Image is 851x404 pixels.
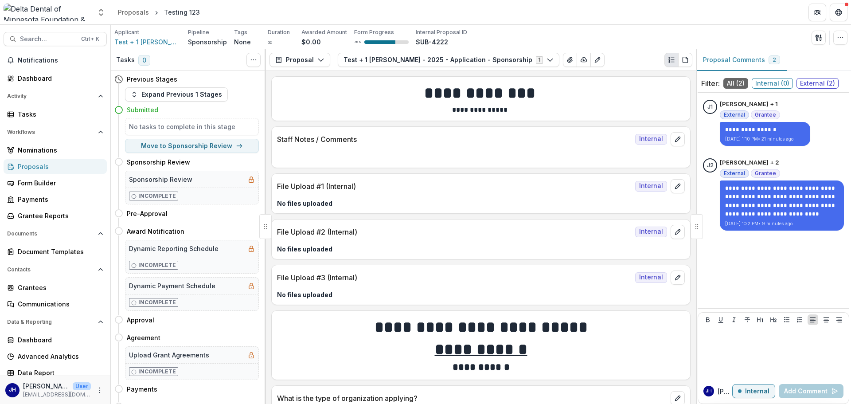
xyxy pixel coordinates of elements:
button: PDF view [678,53,692,67]
button: Heading 1 [755,314,765,325]
button: Expand Previous 1 Stages [125,87,228,102]
button: edit [671,271,685,285]
nav: breadcrumb [114,6,203,19]
button: More [94,385,105,396]
p: [EMAIL_ADDRESS][DOMAIN_NAME] [23,391,91,399]
button: Internal [732,384,775,398]
p: Incomplete [138,298,176,306]
p: No files uploaded [277,290,685,299]
p: No files uploaded [277,199,685,208]
p: $0.00 [301,37,321,47]
button: Move to Sponsorship Review [125,139,259,153]
p: Filter: [701,78,720,89]
button: Notifications [4,53,107,67]
p: File Upload #1 (Internal) [277,181,632,192]
a: Advanced Analytics [4,349,107,364]
p: None [234,37,251,47]
div: Advanced Analytics [18,352,100,361]
h5: Sponsorship Review [129,175,192,184]
button: Bold [703,314,713,325]
h4: Payments [127,384,157,394]
h5: Upload Grant Agreements [129,350,209,360]
button: Italicize [729,314,739,325]
div: John Howe + 2 [707,163,714,169]
button: Edit as form [590,53,605,67]
button: Search... [4,32,107,46]
div: Dashboard [18,335,100,345]
span: Workflows [7,129,94,135]
button: Align Right [834,314,844,325]
button: Toggle View Cancelled Tasks [246,53,261,67]
div: Data Report [18,368,100,377]
p: No files uploaded [277,244,685,254]
button: Align Left [808,314,818,325]
button: Proposal Comments [696,49,787,71]
span: Grantee [755,170,776,177]
p: 70 % [354,39,361,45]
a: Test + 1 [PERSON_NAME] [114,37,181,47]
div: John Howe [9,387,16,393]
div: John Howe + 1 [707,104,713,110]
p: File Upload #3 (Internal) [277,272,632,283]
span: 0 [138,55,150,66]
a: Data Report [4,365,107,380]
div: Payments [18,195,100,204]
div: John Howe [706,389,712,393]
h4: Sponsorship Review [127,157,190,167]
div: Dashboard [18,74,100,83]
button: Open Activity [4,89,107,103]
p: SUB-4222 [416,37,448,47]
div: Nominations [18,145,100,155]
button: Heading 2 [768,314,779,325]
p: Duration [268,28,290,36]
span: Grantee [755,112,776,118]
p: Tags [234,28,247,36]
p: File Upload #2 (Internal) [277,227,632,237]
a: Communications [4,297,107,311]
span: 2 [773,57,776,63]
span: Internal [635,272,667,283]
h4: Pre-Approval [127,209,168,218]
button: Open Workflows [4,125,107,139]
button: Underline [715,314,726,325]
button: Ordered List [794,314,805,325]
p: Form Progress [354,28,394,36]
a: Dashboard [4,71,107,86]
h5: Dynamic Reporting Schedule [129,244,219,253]
button: Strike [742,314,753,325]
button: edit [671,132,685,146]
div: Grantees [18,283,100,292]
p: [PERSON_NAME] [23,381,69,391]
button: Proposal [269,53,330,67]
button: Align Center [821,314,831,325]
button: Get Help [830,4,847,21]
h4: Previous Stages [127,75,177,84]
p: [PERSON_NAME] + 2 [720,158,779,167]
span: External [724,112,745,118]
span: Notifications [18,57,103,64]
span: Internal [635,134,667,145]
span: External ( 2 ) [796,78,839,89]
div: Proposals [118,8,149,17]
span: All ( 2 ) [723,78,748,89]
h4: Submitted [127,105,158,114]
h3: Tasks [116,56,135,64]
span: Contacts [7,267,94,273]
div: Ctrl + K [79,34,101,44]
p: [DATE] 1:10 PM • 21 minutes ago [725,136,805,142]
p: User [73,382,91,390]
span: Internal [635,181,667,192]
a: Grantee Reports [4,208,107,223]
a: Payments [4,192,107,207]
p: What is the type of organization applying? [277,393,667,404]
button: Add Comment [779,384,843,398]
a: Nominations [4,143,107,157]
p: Incomplete [138,368,176,376]
button: Open entity switcher [95,4,107,21]
p: Internal [745,388,769,395]
span: Data & Reporting [7,319,94,325]
button: Test + 1 [PERSON_NAME] - 2025 - Application - Sponsorship1 [338,53,559,67]
p: Sponsorship [188,37,227,47]
div: Tasks [18,110,100,119]
div: Communications [18,299,100,309]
